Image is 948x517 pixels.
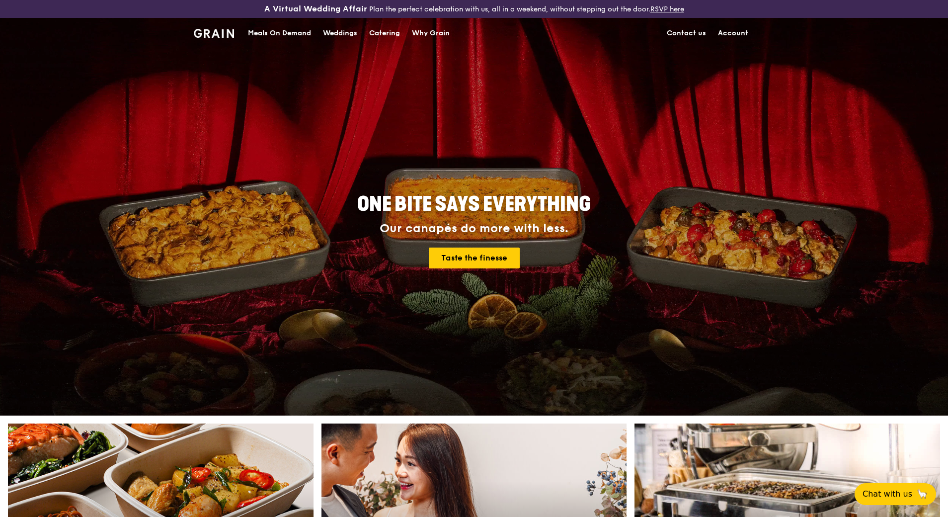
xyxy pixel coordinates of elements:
[317,18,363,48] a: Weddings
[194,17,234,47] a: GrainGrain
[295,222,653,236] div: Our canapés do more with less.
[357,192,591,216] span: ONE BITE SAYS EVERYTHING
[650,5,684,13] a: RSVP here
[323,18,357,48] div: Weddings
[916,488,928,500] span: 🦙
[188,4,760,14] div: Plan the perfect celebration with us, all in a weekend, without stepping out the door.
[855,483,936,505] button: Chat with us🦙
[369,18,400,48] div: Catering
[712,18,754,48] a: Account
[406,18,456,48] a: Why Grain
[863,488,912,500] span: Chat with us
[661,18,712,48] a: Contact us
[363,18,406,48] a: Catering
[264,4,367,14] h3: A Virtual Wedding Affair
[412,18,450,48] div: Why Grain
[194,29,234,38] img: Grain
[248,18,311,48] div: Meals On Demand
[429,248,520,268] a: Taste the finesse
